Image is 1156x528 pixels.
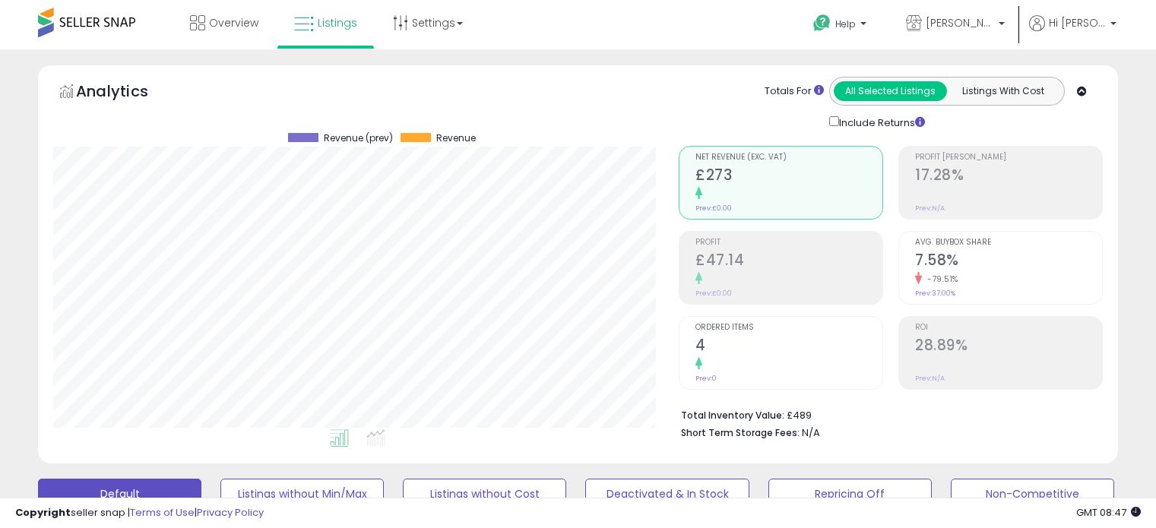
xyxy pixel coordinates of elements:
span: Net Revenue (Exc. VAT) [695,153,882,162]
span: Overview [209,15,258,30]
b: Short Term Storage Fees: [681,426,800,439]
button: All Selected Listings [834,81,947,101]
span: Help [835,17,856,30]
h2: £273 [695,166,882,187]
small: Prev: £0.00 [695,289,732,298]
h5: Analytics [76,81,178,106]
span: Ordered Items [695,324,882,332]
button: Repricing Off [768,479,932,509]
span: N/A [802,425,820,440]
span: Profit [PERSON_NAME] [915,153,1102,162]
small: Prev: £0.00 [695,204,732,213]
span: [PERSON_NAME] [926,15,994,30]
span: Listings [318,15,357,30]
button: Listings With Cost [946,81,1059,101]
small: -79.51% [922,273,958,285]
div: Totals For [765,84,824,99]
b: Total Inventory Value: [681,409,784,422]
h2: 28.89% [915,337,1102,357]
small: Prev: N/A [915,374,945,383]
small: Prev: 0 [695,374,717,383]
a: Terms of Use [130,505,195,520]
h2: 4 [695,337,882,357]
h2: 7.58% [915,251,1102,272]
span: ROI [915,324,1102,332]
button: Listings without Min/Max [220,479,384,509]
span: Revenue [436,133,476,144]
h2: £47.14 [695,251,882,272]
div: seller snap | | [15,506,264,520]
button: Deactivated & In Stock [585,479,749,509]
span: Avg. Buybox Share [915,239,1102,247]
button: Listings without Cost [403,479,566,509]
button: Default [38,479,201,509]
span: 2025-08-18 08:47 GMT [1076,505,1141,520]
small: Prev: N/A [915,204,945,213]
div: Include Returns [818,113,943,131]
a: Hi [PERSON_NAME] [1029,15,1116,49]
a: Help [801,2,882,49]
a: Privacy Policy [197,505,264,520]
i: Get Help [812,14,831,33]
button: Non-Competitive [951,479,1114,509]
span: Profit [695,239,882,247]
h2: 17.28% [915,166,1102,187]
strong: Copyright [15,505,71,520]
span: Revenue (prev) [324,133,393,144]
small: Prev: 37.00% [915,289,955,298]
span: Hi [PERSON_NAME] [1049,15,1106,30]
li: £489 [681,405,1091,423]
